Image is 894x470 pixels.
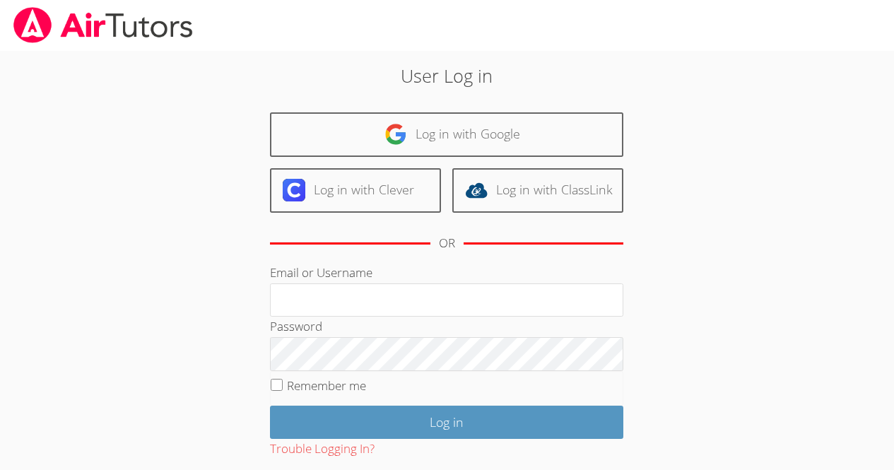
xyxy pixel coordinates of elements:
a: Log in with Clever [270,168,441,213]
button: Trouble Logging In? [270,439,375,459]
img: airtutors_banner-c4298cdbf04f3fff15de1276eac7730deb9818008684d7c2e4769d2f7ddbe033.png [12,7,194,43]
img: clever-logo-6eab21bc6e7a338710f1a6ff85c0baf02591cd810cc4098c63d3a4b26e2feb20.svg [283,179,305,201]
div: OR [439,233,455,254]
img: classlink-logo-d6bb404cc1216ec64c9a2012d9dc4662098be43eaf13dc465df04b49fa7ab582.svg [465,179,488,201]
h2: User Log in [206,62,688,89]
label: Password [270,318,322,334]
input: Log in [270,406,623,439]
img: google-logo-50288ca7cdecda66e5e0955fdab243c47b7ad437acaf1139b6f446037453330a.svg [384,123,407,146]
a: Log in with ClassLink [452,168,623,213]
label: Remember me [287,377,366,394]
a: Log in with Google [270,112,623,157]
label: Email or Username [270,264,372,281]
